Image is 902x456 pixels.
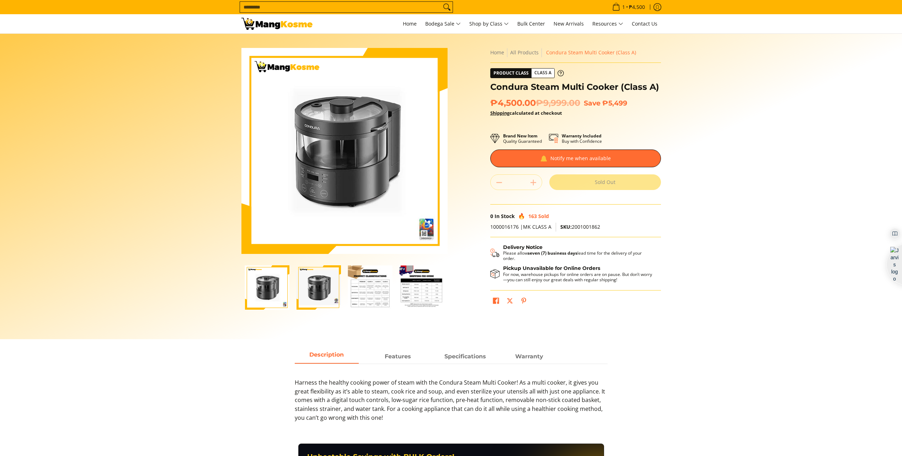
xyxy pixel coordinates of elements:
p: Buy with Confidence [562,133,602,144]
a: Home [399,14,420,33]
strong: Brand New Item [503,133,538,139]
a: Pin on Pinterest [519,296,529,308]
p: Quality Guaranteed [503,133,542,144]
span: ₱4,500 [628,5,646,10]
span: In Stock [495,213,515,219]
a: Bodega Sale [422,14,464,33]
strong: calculated at checkout [490,110,562,116]
div: Description [295,364,608,429]
span: ₱5,499 [602,99,627,107]
p: For now, warehouse pickups for online orders are on pause. But don’t worry—you can still enjoy ou... [503,272,654,282]
a: Bulk Center [514,14,549,33]
strong: Warranty [515,353,543,360]
a: Post on X [505,296,515,308]
span: SKU: [560,223,572,230]
a: Description 1 [366,350,430,364]
a: Contact Us [628,14,661,33]
a: Product Class Class A [490,68,564,78]
span: Condura Steam Multi Cooker (Class A) [546,49,636,56]
a: New Arrivals [550,14,587,33]
span: • [610,3,647,11]
img: Condura Steam Multi Cooker (Class A)-1 [245,265,289,310]
a: Shop by Class [466,14,512,33]
span: Bulk Center [517,20,545,27]
strong: Features [385,353,411,360]
strong: Specifications [444,353,486,360]
a: Description 2 [433,350,497,364]
a: Description 3 [497,350,561,364]
span: Shop by Class [469,20,509,28]
span: Contact Us [632,20,657,27]
span: 1 [621,5,626,10]
span: ₱4,500.00 [490,98,580,108]
a: Description [295,350,359,364]
span: 0 [490,213,493,219]
del: ₱9,999.00 [536,98,580,108]
span: 1000016176 |MK CLASS A [490,223,551,230]
span: Save [584,99,601,107]
button: Shipping & Delivery [490,244,654,261]
nav: Breadcrumbs [490,48,661,57]
span: 163 [528,213,537,219]
span: Resources [592,20,623,28]
span: Home [403,20,417,27]
img: Condura Steam Multi Cooker (Class A)-3 [348,265,393,310]
strong: Delivery Notice [503,244,543,250]
span: Description [295,350,359,363]
nav: Main Menu [320,14,661,33]
a: Shipping [490,110,509,116]
strong: Pickup Unavailable for Online Orders [503,265,600,271]
strong: seven (7) business days [528,250,577,256]
img: Condura Steam Multi Cooker (Class A)-4 [400,265,444,310]
span: Class A [532,69,554,77]
span: 2001001862 [560,223,600,230]
span: Sold [538,213,549,219]
span: Harness the healthy cooking power of steam with the Condura Steam Multi Cooker! As a multi cooker... [295,379,605,422]
a: Share on Facebook [491,296,501,308]
img: Condura Steam Multi Cooker (Class A)-2 [297,270,341,305]
img: Condura Steam Multi Cooker (Class A) [241,48,448,254]
img: Condura Steam Multi Cooker - Healthy Cooking for You! l Mang Kosme [241,18,313,30]
span: Product Class [491,69,532,78]
h1: Condura Steam Multi Cooker (Class A) [490,82,661,92]
button: Search [441,2,453,12]
p: Please allow lead time for the delivery of your order. [503,250,654,261]
strong: Warranty Included [562,133,602,139]
span: Bodega Sale [425,20,461,28]
a: Resources [589,14,627,33]
span: New Arrivals [554,20,584,27]
a: Home [490,49,504,56]
a: All Products [510,49,539,56]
